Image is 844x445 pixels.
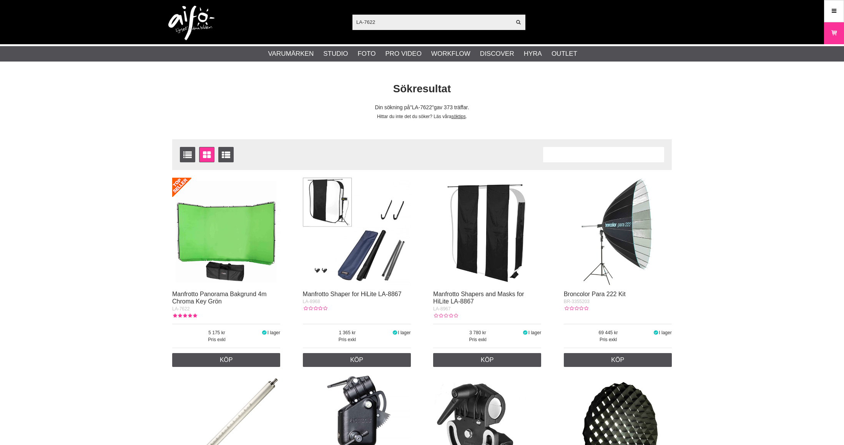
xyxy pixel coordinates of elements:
a: Outlet [552,49,577,59]
i: I lager [392,330,398,335]
span: Pris exkl [172,336,261,343]
a: Listvisning [180,147,195,162]
span: 5 175 [172,329,261,336]
a: Köp [564,353,672,367]
a: Köp [303,353,411,367]
span: LA-7622 [172,306,189,312]
span: Pris exkl [303,336,392,343]
img: Manfrotto Shaper for HiLite LA-8867 [303,178,411,286]
input: Sök produkter ... [352,16,511,28]
span: Hittar du inte det du söker? Läs våra [377,114,451,119]
span: I lager [267,330,280,335]
a: Utökad listvisning [218,147,234,162]
a: Pro Video [385,49,421,59]
span: LA-8967 [433,306,450,312]
img: Broncolor Para 222 Kit [564,178,672,286]
i: I lager [261,330,267,335]
div: Kundbetyg: 0 [433,312,458,319]
a: Broncolor Para 222 Kit [564,291,626,297]
div: Kundbetyg: 5.00 [172,312,197,319]
a: Foto [357,49,375,59]
a: söktips [451,114,465,119]
span: 69 445 [564,329,653,336]
a: Köp [172,353,280,367]
span: 1 365 [303,329,392,336]
span: Pris exkl [564,336,653,343]
span: . [466,114,467,119]
div: Kundbetyg: 0 [564,305,588,312]
a: Studio [323,49,348,59]
span: BR-3355203 [564,299,590,304]
a: Manfrotto Shaper for HiLite LA-8867 [303,291,402,297]
a: Discover [480,49,514,59]
span: I lager [659,330,671,335]
a: Workflow [431,49,470,59]
div: Kundbetyg: 0 [303,305,327,312]
a: Köp [433,353,541,367]
span: Pris exkl [433,336,522,343]
i: I lager [522,330,528,335]
span: LA-7622 [410,105,434,110]
a: Varumärken [268,49,314,59]
i: I lager [653,330,659,335]
span: LA-8968 [303,299,320,304]
img: Manfrotto Shapers and Masks for HiLite LA-8867 [433,178,541,286]
a: Manfrotto Shapers and Masks for HiLite LA-8867 [433,291,524,305]
span: I lager [528,330,541,335]
span: I lager [398,330,410,335]
a: Hyra [524,49,542,59]
a: Manfrotto Panorama Bakgrund 4m Chroma Key Grön [172,291,266,305]
a: Fönstervisning [199,147,214,162]
img: Manfrotto Panorama Bakgrund 4m Chroma Key Grön [172,178,280,286]
img: logo.png [168,6,214,40]
span: Din sökning på gav 373 träffar. [375,105,469,110]
span: 3 780 [433,329,522,336]
h1: Sökresultat [166,82,678,97]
